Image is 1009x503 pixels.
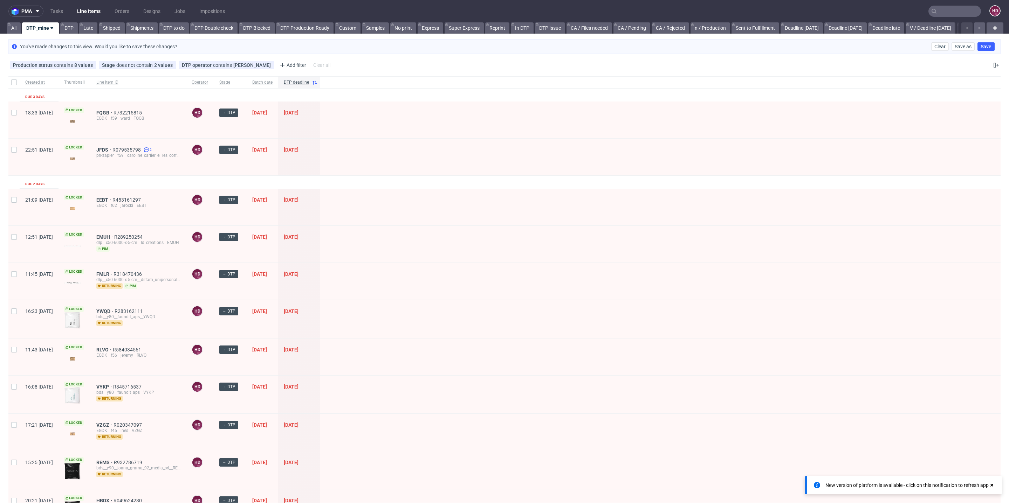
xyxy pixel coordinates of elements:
[113,384,143,390] span: R345716537
[192,195,202,205] figcaption: HD
[192,382,202,392] figcaption: HD
[115,308,144,314] a: R283162111
[96,283,123,289] span: returning
[96,396,123,401] span: returning
[252,347,267,352] span: [DATE]
[113,347,143,352] a: R584034561
[64,457,84,463] span: Locked
[284,384,298,390] span: [DATE]
[150,147,152,153] span: 2
[96,384,113,390] a: VYKP
[96,352,180,358] div: EGDK__f56__jeremy__RLVO
[284,422,298,428] span: [DATE]
[96,79,180,85] span: Line item ID
[511,22,534,34] a: In DTP
[284,197,298,203] span: [DATE]
[781,22,823,34] a: Deadline [DATE]
[284,234,298,240] span: [DATE]
[284,271,298,277] span: [DATE]
[7,22,21,34] a: All
[825,482,989,489] div: New version of platform is available - click on this notification to refresh app
[567,22,612,34] a: CA / Files needed
[124,283,137,289] span: pim
[96,390,180,395] div: bds__y80__faundit_aps__VYKP
[284,147,298,153] span: [DATE]
[252,271,267,277] span: [DATE]
[192,79,208,85] span: Operator
[252,308,267,314] span: [DATE]
[96,234,114,240] a: EMUH
[54,62,74,68] span: contains
[252,422,267,428] span: [DATE]
[96,277,180,282] div: dlp__x50-6000-x-5-cm__dilfam_unipersonale_srl__FMLR
[222,234,235,240] span: → DTP
[114,422,143,428] span: R020347097
[824,22,867,34] a: Deadline [DATE]
[25,422,53,428] span: 17:21 [DATE]
[931,42,949,51] button: Clear
[159,22,189,34] a: DTP to do
[613,22,650,34] a: CA / Pending
[64,195,84,200] span: Locked
[25,347,53,352] span: 11:43 [DATE]
[96,203,180,208] div: EGDK__f62__jarocki__EEBT
[110,6,133,17] a: Orders
[252,460,267,465] span: [DATE]
[96,471,123,477] span: returning
[112,197,142,203] a: R453161297
[192,420,202,430] figcaption: HD
[732,22,779,34] a: Sent to Fulfillment
[25,271,53,277] span: 11:45 [DATE]
[64,463,81,480] img: version_two_editor_design
[952,42,975,51] button: Save as
[96,308,115,314] a: YWQD
[64,312,81,329] img: version_two_editor_design
[96,246,110,252] span: pim
[252,384,267,390] span: [DATE]
[64,429,81,439] img: version_two_editor_design
[64,495,84,501] span: Locked
[8,6,43,17] button: pma
[96,153,180,158] div: ph-zapier__f59__caroline_carlier_ei_les_coffrets_minisson__JFDS
[64,420,84,426] span: Locked
[233,62,271,68] div: [PERSON_NAME]
[25,308,53,314] span: 16:23 [DATE]
[13,62,54,68] span: Production status
[277,60,308,71] div: Add filter
[64,354,81,363] img: version_two_editor_design
[906,22,955,34] a: V / Deadline [DATE]
[102,62,116,68] span: Stage
[284,347,298,352] span: [DATE]
[25,147,53,153] span: 22:51 [DATE]
[79,22,97,34] a: Late
[60,22,78,34] a: DTP
[25,110,53,116] span: 18:33 [DATE]
[284,308,298,314] span: [DATE]
[96,434,123,440] span: returning
[126,22,158,34] a: Shipments
[64,306,84,312] span: Locked
[691,22,730,34] a: n / Production
[192,232,202,242] figcaption: HD
[96,347,113,352] a: RLVO
[222,197,235,203] span: → DTP
[335,22,361,34] a: Custom
[96,422,114,428] span: VZGZ
[64,387,81,404] img: version_two_editor_design
[114,110,143,116] a: R732215815
[96,197,112,203] a: EEBT
[25,181,44,187] div: Due 2 days
[222,422,235,428] span: → DTP
[96,314,180,320] div: bds__y80__faundit_aps__YWQD
[284,79,309,85] span: DTP deadline
[96,110,114,116] a: FQGB
[276,22,334,34] a: DTP Production Ready
[12,7,21,15] img: logo
[284,460,298,465] span: [DATE]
